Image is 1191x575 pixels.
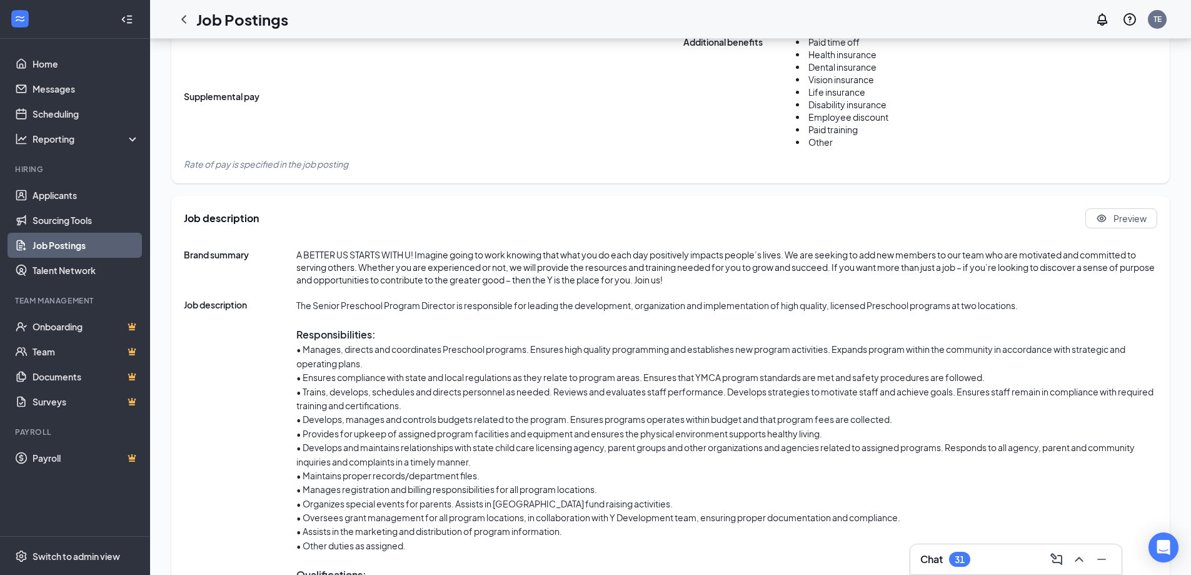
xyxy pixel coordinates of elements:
[184,90,296,103] span: Supplemental pay
[920,552,943,566] h3: Chat
[1096,213,1107,224] svg: Eye
[33,550,120,562] div: Switch to admin view
[15,550,28,562] svg: Settings
[33,339,139,364] a: TeamCrown
[1069,549,1089,569] button: ChevronUp
[296,469,1157,482] p: • Maintains proper records/department files.
[296,482,1157,496] p: • Manages registration and billing responsibilities for all program locations.
[33,51,139,76] a: Home
[296,427,1157,440] p: • Provides for upkeep of assigned program facilities and equipment and ensures the physical envir...
[808,99,887,110] span: Disability insurance
[184,211,259,225] span: Job description
[808,61,877,73] span: Dental insurance
[33,364,139,389] a: DocumentsCrown
[683,36,796,157] span: Additional benefits
[15,427,137,437] div: Payroll
[33,101,139,126] a: Scheduling
[15,133,28,145] svg: Analysis
[1094,552,1109,567] svg: Minimize
[296,412,1157,426] p: • Develops, manages and controls budgets related to the program. Ensures programs operates within...
[1153,14,1162,24] div: TE
[296,328,376,341] strong: Responsibilities:
[808,49,877,60] span: Health insurance
[184,158,348,170] span: Rate of pay is specified in the job posting
[1092,549,1112,569] button: Minimize
[33,258,139,283] a: Talent Network
[33,208,139,233] a: Sourcing Tools
[1122,12,1137,27] svg: QuestionInfo
[296,370,1157,384] p: • Ensures compliance with state and local regulations as they relate to program areas. Ensures th...
[808,74,874,85] span: Vision insurance
[33,445,139,471] a: PayrollCrown
[33,183,139,208] a: Applicants
[33,314,139,339] a: OnboardingCrown
[296,539,1157,552] p: • Other duties as assigned.
[296,298,1157,312] p: The Senior Preschool Program Director is responsible for leading the development, organization an...
[33,76,139,101] a: Messages
[33,389,139,414] a: SurveysCrown
[808,111,888,123] span: Employee discount
[176,12,191,27] svg: ChevronLeft
[808,36,860,48] span: Paid time off
[1072,552,1087,567] svg: ChevronUp
[33,133,140,145] div: Reporting
[14,13,26,25] svg: WorkstreamLogo
[1047,549,1067,569] button: ComposeMessage
[296,524,1157,538] p: • Assists in the marketing and distribution of program information.
[296,385,1157,413] p: • Trains, develops, schedules and directs personnel as needed. Reviews and evaluates staff perfor...
[1095,12,1110,27] svg: Notifications
[15,295,137,306] div: Team Management
[121,13,133,26] svg: Collapse
[296,440,1157,469] p: • Develops and maintains relationships with state child care licensing agency, parent groups and ...
[808,136,833,148] span: Other
[296,497,1157,511] p: • Organizes special events for parents. Assists in [GEOGRAPHIC_DATA] fund raising activities.
[808,124,858,135] span: Paid training
[1113,212,1147,225] span: Preview
[184,248,296,286] span: Brand summary
[33,233,139,258] a: Job Postings
[955,554,965,565] div: 31
[1085,208,1157,228] button: Eye Preview
[1148,532,1178,562] div: Open Intercom Messenger
[196,9,288,30] h1: Job Postings
[1049,552,1064,567] svg: ComposeMessage
[296,342,1157,370] p: • Manages, directs and coordinates Preschool programs. Ensures high quality programming and estab...
[15,164,137,175] div: Hiring
[808,86,865,98] span: Life insurance
[296,248,1157,286] span: A BETTER US STARTS WITH U! Imagine going to work knowing that what you do each day positively imp...
[296,511,1157,524] p: • Oversees grant management for all program locations, in collaboration with Y Development team, ...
